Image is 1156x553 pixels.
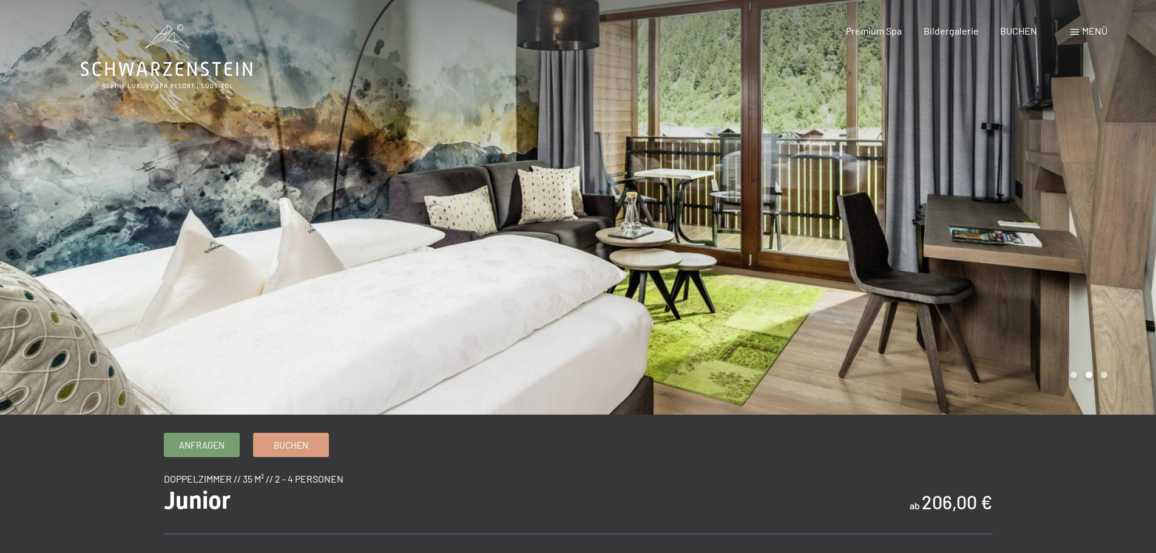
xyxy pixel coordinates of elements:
span: Anfragen [179,439,225,452]
a: Anfragen [164,433,239,456]
a: BUCHEN [1000,25,1037,36]
a: Bildergalerie [924,25,979,36]
span: Menü [1082,25,1107,36]
span: Doppelzimmer // 35 m² // 2 - 4 Personen [164,473,343,484]
span: Buchen [274,439,308,452]
span: Junior [164,486,231,515]
a: Premium Spa [846,25,902,36]
a: Buchen [254,433,328,456]
span: ab [910,500,920,511]
b: 206,00 € [922,491,992,513]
